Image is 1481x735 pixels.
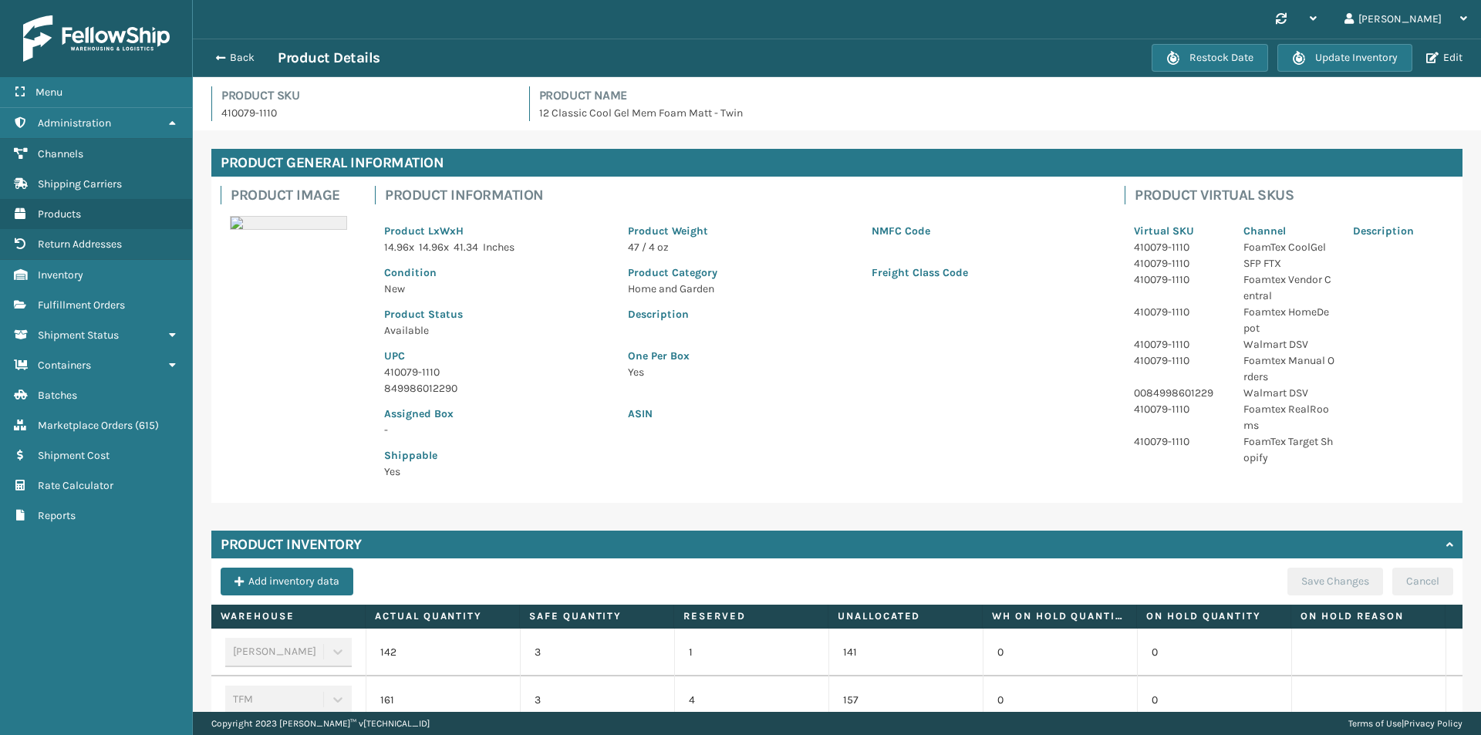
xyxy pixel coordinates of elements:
[1134,385,1225,401] p: 0084998601229
[628,348,1097,364] p: One Per Box
[384,447,609,464] p: Shippable
[1137,629,1291,676] td: 0
[38,298,125,312] span: Fulfillment Orders
[221,568,353,595] button: Add inventory data
[419,241,449,254] span: 14.96 x
[375,609,510,623] label: Actual Quantity
[1422,51,1467,65] button: Edit
[683,609,818,623] label: Reserved
[231,186,356,204] h4: Product Image
[38,359,91,372] span: Containers
[1135,186,1453,204] h4: Product Virtual SKUs
[828,676,983,724] td: 157
[1277,44,1412,72] button: Update Inventory
[1134,223,1225,239] p: Virtual SKU
[384,322,609,339] p: Available
[1243,271,1334,304] p: Foamtex Vendor Central
[366,676,520,724] td: 161
[1348,718,1402,729] a: Terms of Use
[1353,223,1444,239] p: Description
[628,241,669,254] span: 47 / 4 oz
[520,629,674,676] td: 3
[38,207,81,221] span: Products
[38,509,76,522] span: Reports
[38,329,119,342] span: Shipment Status
[1404,718,1462,729] a: Privacy Policy
[1134,271,1225,288] p: 410079-1110
[384,281,609,297] p: New
[384,265,609,281] p: Condition
[384,464,609,480] p: Yes
[211,712,430,735] p: Copyright 2023 [PERSON_NAME]™ v [TECHNICAL_ID]
[1134,255,1225,271] p: 410079-1110
[366,629,520,676] td: 142
[1152,44,1268,72] button: Restock Date
[38,147,83,160] span: Channels
[1392,568,1453,595] button: Cancel
[384,364,609,380] p: 410079-1110
[1301,609,1435,623] label: On Hold Reason
[454,241,478,254] span: 41.34
[384,406,609,422] p: Assigned Box
[628,406,1097,422] p: ASIN
[1134,336,1225,352] p: 410079-1110
[278,49,380,67] h3: Product Details
[1134,352,1225,369] p: 410079-1110
[1243,223,1334,239] p: Channel
[628,223,853,239] p: Product Weight
[1243,401,1334,433] p: Foamtex RealRooms
[983,676,1137,724] td: 0
[384,422,609,438] p: -
[38,389,77,402] span: Batches
[221,86,511,105] h4: Product SKU
[1243,352,1334,385] p: Foamtex Manual Orders
[539,105,1463,121] p: 12 Classic Cool Gel Mem Foam Matt - Twin
[38,449,110,462] span: Shipment Cost
[385,186,1106,204] h4: Product Information
[1243,433,1334,466] p: FoamTex Target Shopify
[1146,609,1281,623] label: On Hold Quantity
[628,281,853,297] p: Home and Garden
[872,223,1097,239] p: NMFC Code
[1137,676,1291,724] td: 0
[689,645,815,660] p: 1
[38,116,111,130] span: Administration
[628,265,853,281] p: Product Category
[38,238,122,251] span: Return Addresses
[872,265,1097,281] p: Freight Class Code
[221,535,362,554] h4: Product Inventory
[230,216,347,230] img: 51104088640_40f294f443_o-scaled-700x700.jpg
[384,380,609,396] p: 849986012290
[135,419,159,432] span: ( 615 )
[1243,385,1334,401] p: Walmart DSV
[983,629,1137,676] td: 0
[539,86,1463,105] h4: Product Name
[520,676,674,724] td: 3
[221,609,356,623] label: Warehouse
[1134,401,1225,417] p: 410079-1110
[35,86,62,99] span: Menu
[384,241,414,254] span: 14.96 x
[1287,568,1383,595] button: Save Changes
[628,306,1097,322] p: Description
[828,629,983,676] td: 141
[384,306,609,322] p: Product Status
[384,348,609,364] p: UPC
[221,105,511,121] p: 410079-1110
[38,419,133,432] span: Marketplace Orders
[1243,255,1334,271] p: SFP FTX
[38,479,113,492] span: Rate Calculator
[211,149,1462,177] h4: Product General Information
[1243,239,1334,255] p: FoamTex CoolGel
[384,223,609,239] p: Product LxWxH
[689,693,815,708] p: 4
[1348,712,1462,735] div: |
[1243,336,1334,352] p: Walmart DSV
[1134,304,1225,320] p: 410079-1110
[529,609,664,623] label: Safe Quantity
[483,241,514,254] span: Inches
[23,15,170,62] img: logo
[628,364,1097,380] p: Yes
[1243,304,1334,336] p: Foamtex HomeDepot
[838,609,973,623] label: Unallocated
